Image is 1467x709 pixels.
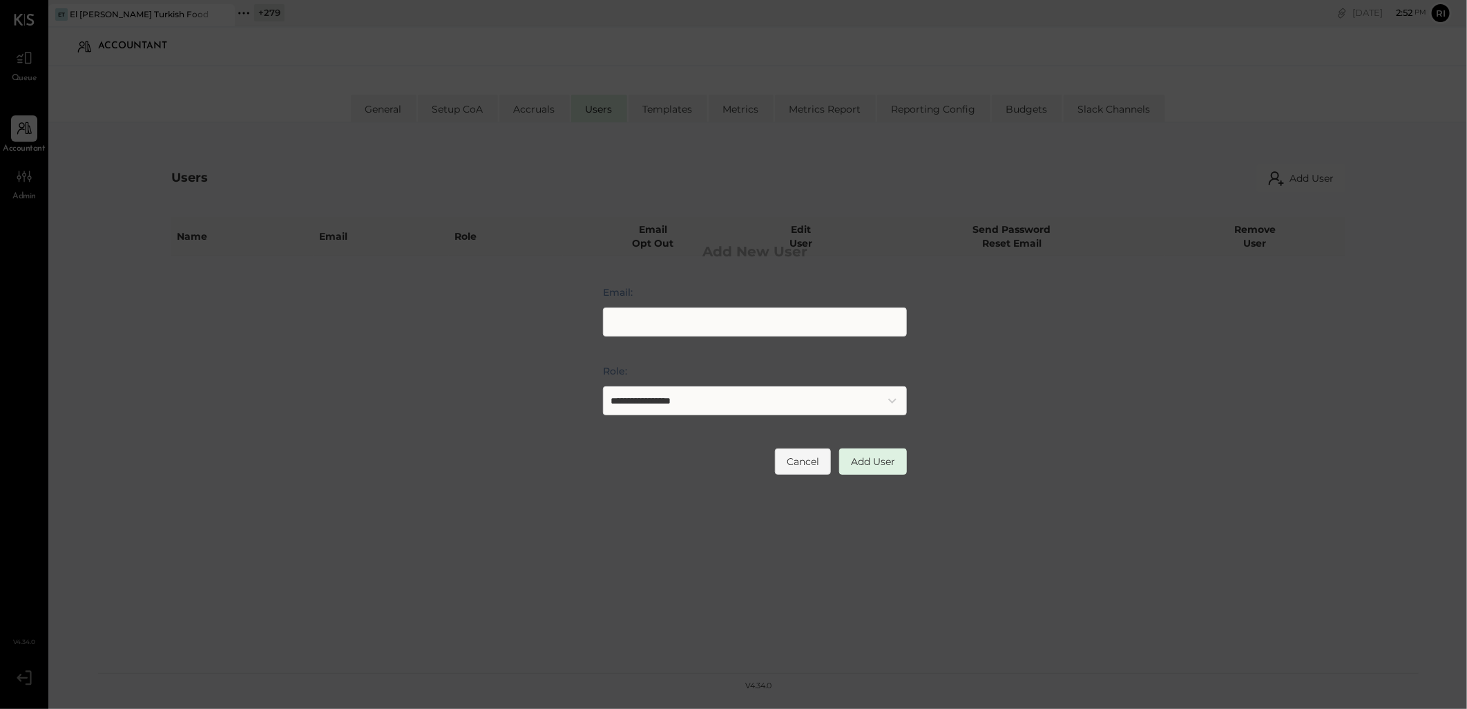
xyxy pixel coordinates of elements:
button: Add User [839,448,907,475]
h2: Add New User [603,234,907,269]
div: Add User Modal [582,214,928,495]
button: Cancel [775,448,831,475]
label: Email: [603,285,907,299]
label: Role: [603,364,907,378]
